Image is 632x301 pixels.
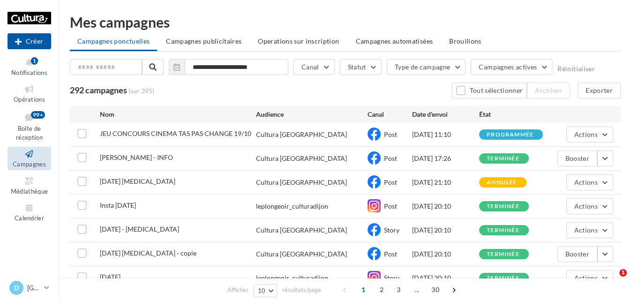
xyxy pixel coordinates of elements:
[619,269,627,277] span: 1
[258,37,339,45] span: Operations sur inscription
[166,37,241,45] span: Campagnes publicitaires
[600,269,623,292] iframe: Intercom live chat
[384,130,397,138] span: Post
[258,287,266,294] span: 10
[487,275,519,281] div: terminée
[557,246,597,262] button: Booster
[471,59,552,75] button: Campagnes actives
[487,227,519,233] div: terminée
[70,15,621,29] div: Mes campagnes
[387,59,466,75] button: Type de campagne
[11,188,48,195] span: Médiathèque
[574,274,598,282] span: Actions
[16,125,43,141] span: Boîte de réception
[8,33,51,49] div: Nouvelle campagne
[8,147,51,170] a: Campagnes
[100,177,175,185] span: HALLOWEEN PCE
[412,226,479,235] div: [DATE] 20:10
[566,174,613,190] button: Actions
[100,110,256,119] div: Nom
[340,59,382,75] button: Statut
[487,251,519,257] div: terminée
[356,282,371,297] span: 1
[566,127,613,143] button: Actions
[15,214,44,222] span: Calendrier
[412,273,479,283] div: [DATE] 20:10
[8,55,51,78] button: Notifications 1
[100,129,251,137] span: JEU CONCOURS CINEMA TAS PAS CHANGE 19/10
[14,283,19,293] span: D
[70,85,127,95] span: 292 campagnes
[100,249,196,257] span: HALLOWEEN PCE - copie
[487,132,534,138] div: programmée
[8,109,51,143] a: Boîte de réception99+
[374,282,389,297] span: 2
[574,130,598,138] span: Actions
[384,226,399,234] span: Story
[100,153,173,161] span: JULIEN LIEB - INFO
[256,202,328,211] div: leplongeoir_culturadijon
[557,65,595,73] button: Réinitialiser
[487,156,519,162] div: terminée
[11,69,47,76] span: Notifications
[449,37,482,45] span: Brouillons
[574,202,598,210] span: Actions
[566,198,613,214] button: Actions
[578,83,621,98] button: Exporter
[487,180,517,186] div: annulée
[527,83,570,98] button: Archiver
[479,63,537,71] span: Campagnes actives
[31,57,38,65] div: 1
[256,178,347,187] div: Cultura [GEOGRAPHIC_DATA]
[409,282,424,297] span: ...
[8,33,51,49] button: Créer
[384,178,397,186] span: Post
[356,37,433,45] span: Campagnes automatisées
[566,270,613,286] button: Actions
[100,201,136,209] span: Insta Halloween
[368,110,412,119] div: Canal
[13,160,46,168] span: Campagnes
[256,273,328,283] div: leplongeoir_culturadijon
[27,283,40,293] p: [GEOGRAPHIC_DATA]
[428,282,443,297] span: 30
[100,273,120,281] span: Halloween
[293,59,335,75] button: Canal
[256,226,347,235] div: Cultura [GEOGRAPHIC_DATA]
[8,201,51,224] a: Calendrier
[566,222,613,238] button: Actions
[254,284,278,297] button: 10
[452,83,527,98] button: Tout sélectionner
[8,279,51,297] a: D [GEOGRAPHIC_DATA]
[574,178,598,186] span: Actions
[384,274,399,282] span: Story
[412,110,479,119] div: Date d'envoi
[574,226,598,234] span: Actions
[100,225,179,233] span: Halloween - PCE
[227,286,248,294] span: Afficher
[412,130,479,139] div: [DATE] 11:10
[557,150,597,166] button: Booster
[384,154,397,162] span: Post
[487,203,519,210] div: terminée
[412,178,479,187] div: [DATE] 21:10
[31,111,45,119] div: 99+
[391,282,406,297] span: 3
[412,202,479,211] div: [DATE] 20:10
[8,82,51,105] a: Opérations
[256,130,347,139] div: Cultura [GEOGRAPHIC_DATA]
[256,249,347,259] div: Cultura [GEOGRAPHIC_DATA]
[128,86,154,96] span: (sur 395)
[412,249,479,259] div: [DATE] 20:10
[14,96,45,103] span: Opérations
[256,110,368,119] div: Audience
[256,154,347,163] div: Cultura [GEOGRAPHIC_DATA]
[412,154,479,163] div: [DATE] 17:26
[282,286,321,294] span: résultats/page
[384,250,397,258] span: Post
[479,110,546,119] div: État
[384,202,397,210] span: Post
[8,174,51,197] a: Médiathèque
